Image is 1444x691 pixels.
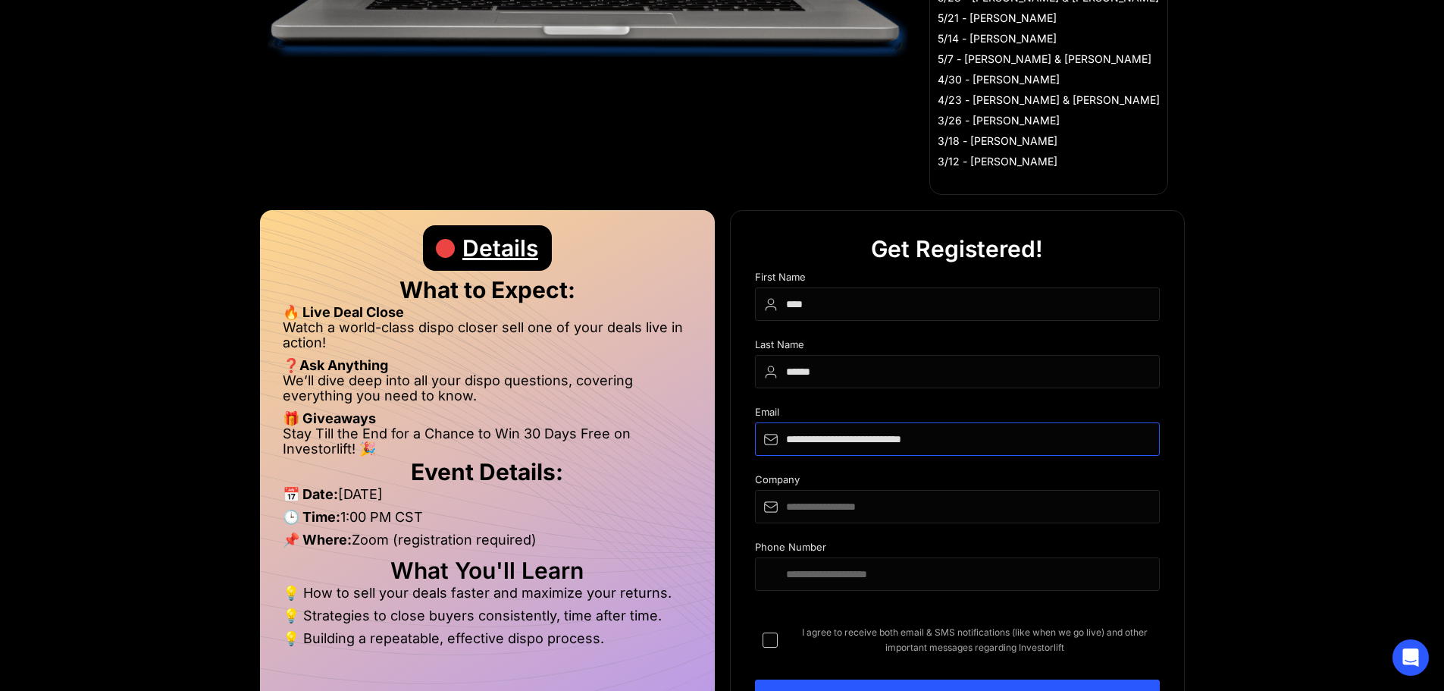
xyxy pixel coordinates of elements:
[283,304,404,320] strong: 🔥 Live Deal Close
[283,532,352,548] strong: 📌 Where:
[283,510,692,532] li: 1:00 PM CST
[411,458,563,485] strong: Event Details:
[790,625,1160,655] span: I agree to receive both email & SMS notifications (like when we go live) and other important mess...
[283,357,388,373] strong: ❓Ask Anything
[283,373,692,411] li: We’ll dive deep into all your dispo questions, covering everything you need to know.
[871,226,1043,272] div: Get Registered!
[283,608,692,631] li: 💡 Strategies to close buyers consistently, time after time.
[755,339,1160,355] div: Last Name
[283,487,692,510] li: [DATE]
[283,532,692,555] li: Zoom (registration required)
[755,407,1160,422] div: Email
[283,486,338,502] strong: 📅 Date:
[283,320,692,358] li: Watch a world-class dispo closer sell one of your deals live in action!
[283,631,692,646] li: 💡 Building a repeatable, effective dispo process.
[1392,639,1429,676] div: Open Intercom Messenger
[283,563,692,578] h2: What You'll Learn
[283,509,340,525] strong: 🕒 Time:
[755,474,1160,490] div: Company
[399,276,575,303] strong: What to Expect:
[462,225,538,271] div: Details
[755,542,1160,558] div: Phone Number
[755,272,1160,287] div: First Name
[283,426,692,457] li: Stay Till the End for a Chance to Win 30 Days Free on Investorlift! 🎉
[283,586,692,608] li: 💡 How to sell your deals faster and maximize your returns.
[283,410,376,426] strong: 🎁 Giveaways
